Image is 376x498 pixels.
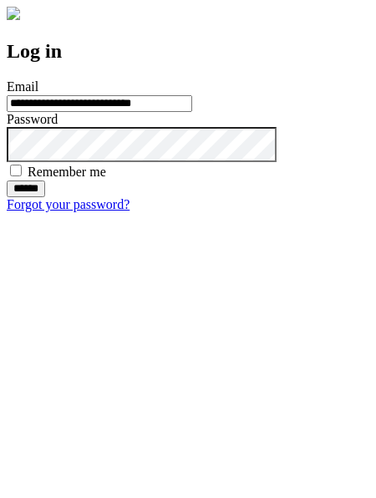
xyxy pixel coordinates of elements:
[7,40,369,63] h2: Log in
[7,79,38,94] label: Email
[7,7,20,20] img: logo-4e3dc11c47720685a147b03b5a06dd966a58ff35d612b21f08c02c0306f2b779.png
[28,165,106,179] label: Remember me
[7,197,130,211] a: Forgot your password?
[7,112,58,126] label: Password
